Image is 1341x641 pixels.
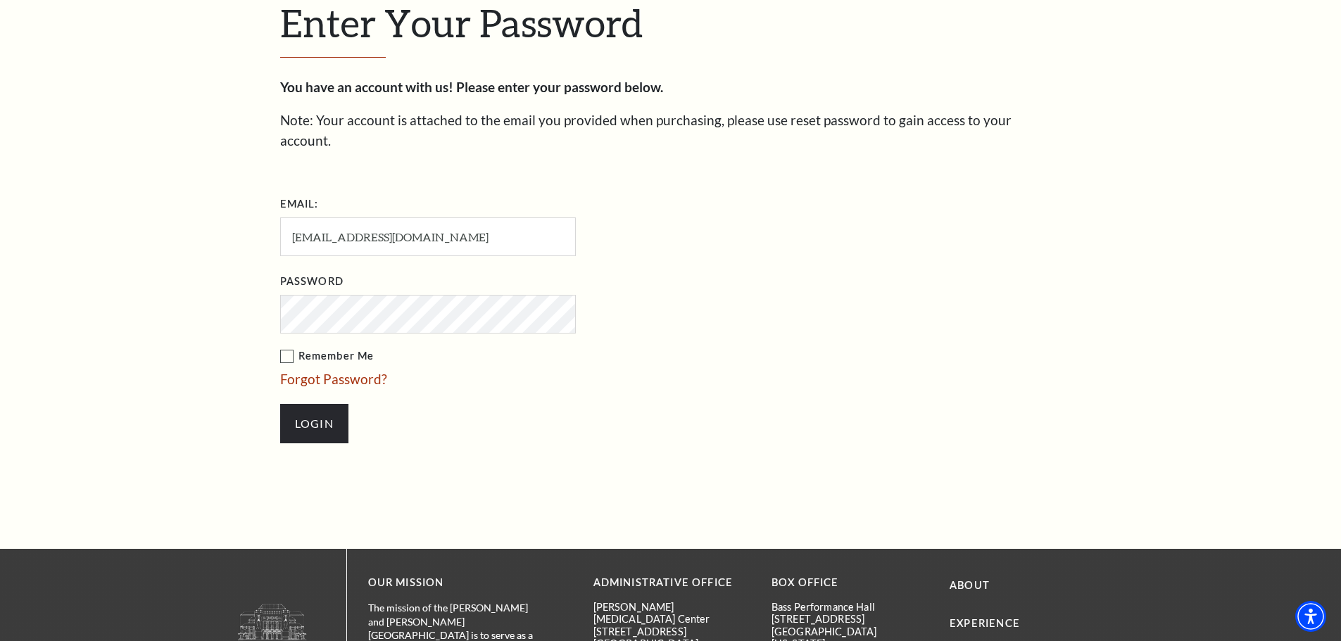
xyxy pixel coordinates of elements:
[950,579,990,591] a: About
[280,348,717,365] label: Remember Me
[1295,601,1326,632] div: Accessibility Menu
[772,601,928,613] p: Bass Performance Hall
[772,574,928,592] p: BOX OFFICE
[280,79,453,95] strong: You have an account with us!
[280,110,1062,151] p: Note: Your account is attached to the email you provided when purchasing, please use reset passwo...
[280,273,344,291] label: Password
[593,601,750,626] p: [PERSON_NAME][MEDICAL_DATA] Center
[593,574,750,592] p: Administrative Office
[280,404,348,443] input: Submit button
[280,371,387,387] a: Forgot Password?
[368,574,544,592] p: OUR MISSION
[280,196,319,213] label: Email:
[280,217,576,256] input: Required
[593,626,750,637] p: [STREET_ADDRESS]
[772,613,928,625] p: [STREET_ADDRESS]
[950,617,1020,629] a: Experience
[456,79,663,95] strong: Please enter your password below.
